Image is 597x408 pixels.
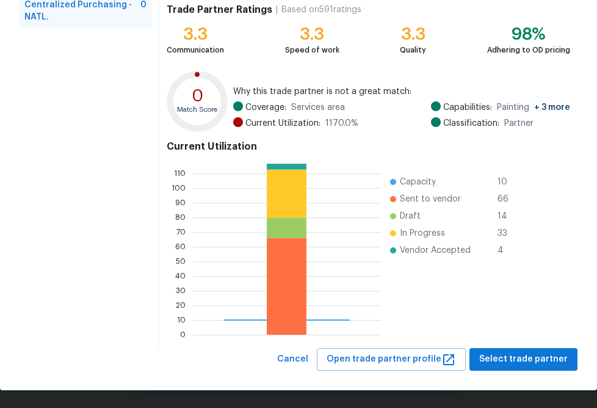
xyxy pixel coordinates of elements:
[400,227,445,239] span: In Progress
[400,193,461,205] span: Sent to vendor
[167,44,224,56] div: Communication
[497,193,517,205] span: 66
[272,4,281,16] div: |
[167,140,570,153] h4: Current Utilization
[497,244,517,257] span: 4
[443,101,492,114] span: Capabilities:
[479,352,568,367] span: Select trade partner
[497,210,517,222] span: 14
[497,227,517,239] span: 33
[400,176,436,188] span: Capacity
[534,103,570,112] span: + 3 more
[181,331,186,338] text: 0
[487,44,570,56] div: Adhering to OD pricing
[291,101,345,114] span: Services area
[167,4,272,16] h4: Trade Partner Ratings
[192,87,203,104] text: 0
[281,4,361,16] div: Based on 591 ratings
[172,185,186,192] text: 100
[327,352,456,367] span: Open trade partner profile
[272,348,313,371] button: Cancel
[176,287,186,294] text: 30
[176,302,186,309] text: 20
[175,170,186,178] text: 110
[497,101,570,114] span: Painting
[497,176,517,188] span: 10
[487,28,570,40] div: 98%
[317,348,466,371] button: Open trade partner profile
[325,117,358,129] span: 1170.0 %
[178,316,186,324] text: 10
[469,348,577,371] button: Select trade partner
[178,106,218,113] text: Match Score
[504,117,534,129] span: Partner
[176,272,186,280] text: 40
[176,243,186,250] text: 60
[400,44,426,56] div: Quality
[176,200,186,207] text: 90
[400,210,421,222] span: Draft
[167,28,224,40] div: 3.3
[443,117,499,129] span: Classification:
[176,214,186,221] text: 80
[177,228,186,236] text: 70
[245,101,286,114] span: Coverage:
[245,117,320,129] span: Current Utilization:
[285,44,339,56] div: Speed of work
[400,244,471,257] span: Vendor Accepted
[285,28,339,40] div: 3.3
[233,86,570,98] span: Why this trade partner is not a great match:
[277,352,308,367] span: Cancel
[400,28,426,40] div: 3.3
[176,258,186,265] text: 50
